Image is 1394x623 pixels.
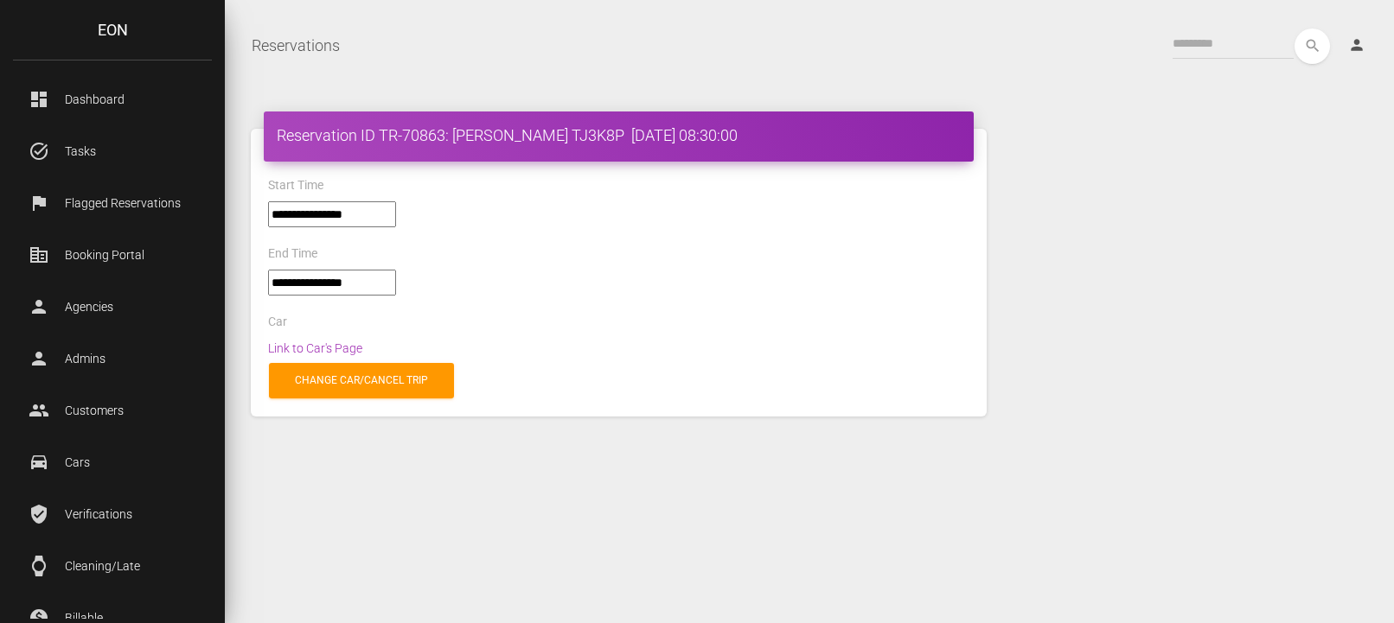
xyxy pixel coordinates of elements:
a: corporate_fare Booking Portal [13,233,212,277]
a: watch Cleaning/Late [13,544,212,588]
i: person [1348,36,1365,54]
h4: Reservation ID TR-70863: [PERSON_NAME] TJ3K8P [DATE] 08:30:00 [277,124,961,146]
a: Reservations [252,24,340,67]
p: Admins [26,346,199,372]
p: Dashboard [26,86,199,112]
a: Link to Car's Page [268,341,362,355]
p: Customers [26,397,199,423]
a: people Customers [13,389,212,432]
label: Car [268,314,287,331]
p: Booking Portal [26,242,199,268]
a: person [1335,29,1381,63]
p: Cars [26,449,199,475]
p: Tasks [26,138,199,164]
a: task_alt Tasks [13,130,212,173]
a: drive_eta Cars [13,441,212,484]
a: person Agencies [13,285,212,328]
a: person Admins [13,337,212,380]
p: Flagged Reservations [26,190,199,216]
p: Cleaning/Late [26,553,199,579]
p: Agencies [26,294,199,320]
a: verified_user Verifications [13,493,212,536]
a: flag Flagged Reservations [13,181,212,225]
p: Verifications [26,501,199,527]
button: search [1295,29,1330,64]
label: Start Time [268,177,323,194]
label: End Time [268,245,317,263]
a: dashboard Dashboard [13,78,212,121]
a: Change car/cancel trip [269,363,454,398]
